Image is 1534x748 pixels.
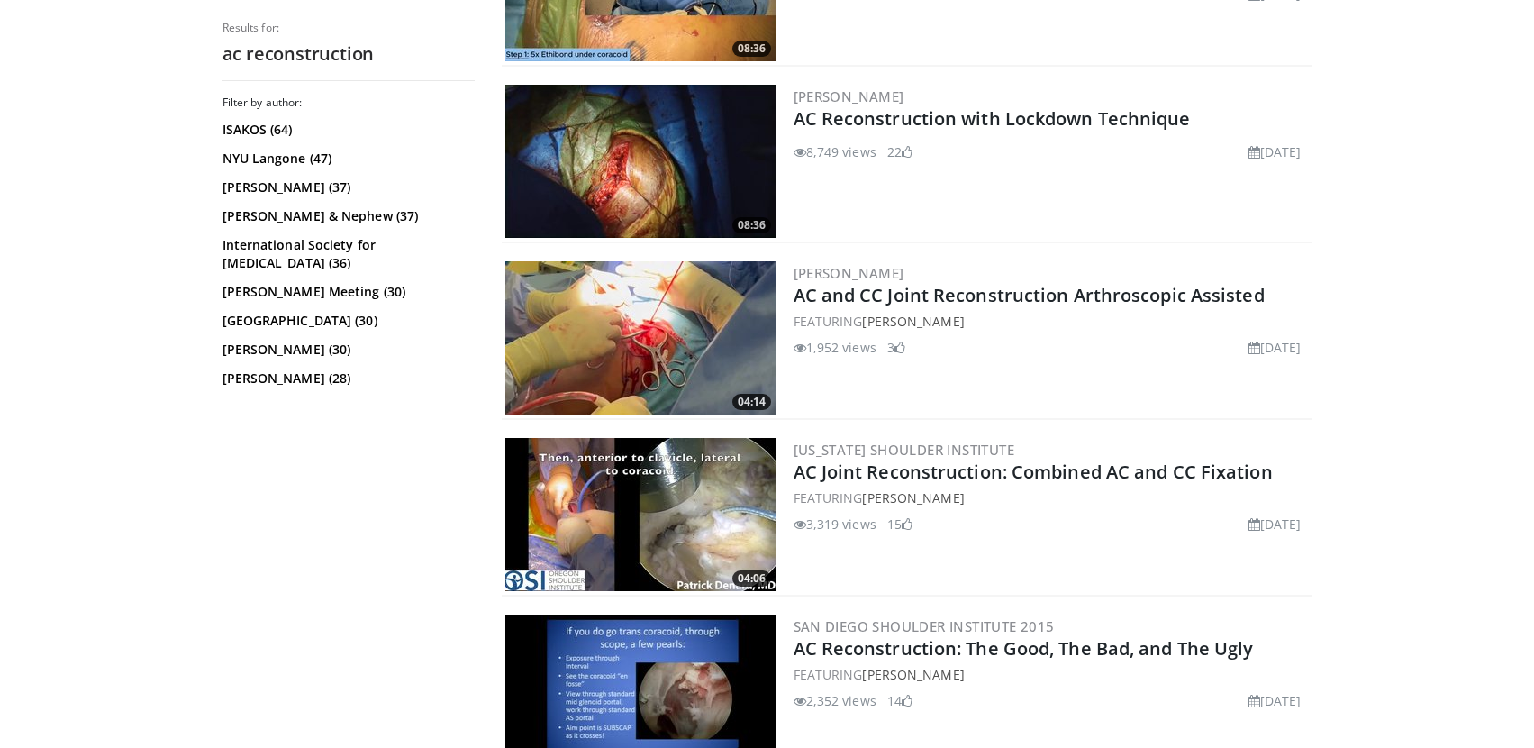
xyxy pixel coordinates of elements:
[222,150,470,168] a: NYU Langone (47)
[862,313,964,330] a: [PERSON_NAME]
[794,460,1273,484] a: AC Joint Reconstruction: Combined AC and CC Fixation
[794,106,1191,131] a: AC Reconstruction with Lockdown Technique
[1248,142,1302,161] li: [DATE]
[222,369,470,388] a: [PERSON_NAME] (28)
[887,142,912,161] li: 22
[862,666,964,683] a: [PERSON_NAME]
[505,438,776,591] img: 70018961-345c-4e59-8388-c223ddd775a1.300x170_q85_crop-smart_upscale.jpg
[794,636,1254,661] a: AC Reconstruction: The Good, The Bad, and The Ugly
[222,96,475,110] h3: Filter by author:
[732,394,771,410] span: 04:14
[794,264,904,282] a: [PERSON_NAME]
[505,261,776,415] a: 04:14
[505,261,776,415] img: 87a2f675-e01a-490e-b8ad-775bb0e7443f.300x170_q85_crop-smart_upscale.jpg
[505,85,776,238] a: 08:36
[505,85,776,238] img: 9PXNFW8221SuaG0X4xMDoxOmdtO40mAx.300x170_q85_crop-smart_upscale.jpg
[222,178,470,196] a: [PERSON_NAME] (37)
[862,489,964,506] a: [PERSON_NAME]
[732,41,771,57] span: 08:36
[794,312,1309,331] div: FEATURING
[222,236,470,272] a: International Society for [MEDICAL_DATA] (36)
[794,283,1265,307] a: AC and CC Joint Reconstruction Arthroscopic Assisted
[732,570,771,587] span: 04:06
[222,283,470,301] a: [PERSON_NAME] Meeting (30)
[794,488,1309,507] div: FEATURING
[222,42,475,66] h2: ac reconstruction
[222,121,470,139] a: ISAKOS (64)
[1248,515,1302,534] li: [DATE]
[794,515,876,534] li: 3,319 views
[794,338,876,357] li: 1,952 views
[794,87,904,105] a: [PERSON_NAME]
[222,312,470,330] a: [GEOGRAPHIC_DATA] (30)
[887,515,912,534] li: 15
[794,142,876,161] li: 8,749 views
[794,691,876,710] li: 2,352 views
[505,438,776,591] a: 04:06
[794,665,1309,684] div: FEATURING
[794,441,1015,459] a: [US_STATE] Shoulder Institute
[1248,691,1302,710] li: [DATE]
[887,691,912,710] li: 14
[732,217,771,233] span: 08:36
[222,21,475,35] p: Results for:
[887,338,905,357] li: 3
[222,207,470,225] a: [PERSON_NAME] & Nephew (37)
[794,617,1055,635] a: San Diego Shoulder Institute 2015
[1248,338,1302,357] li: [DATE]
[222,341,470,359] a: [PERSON_NAME] (30)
